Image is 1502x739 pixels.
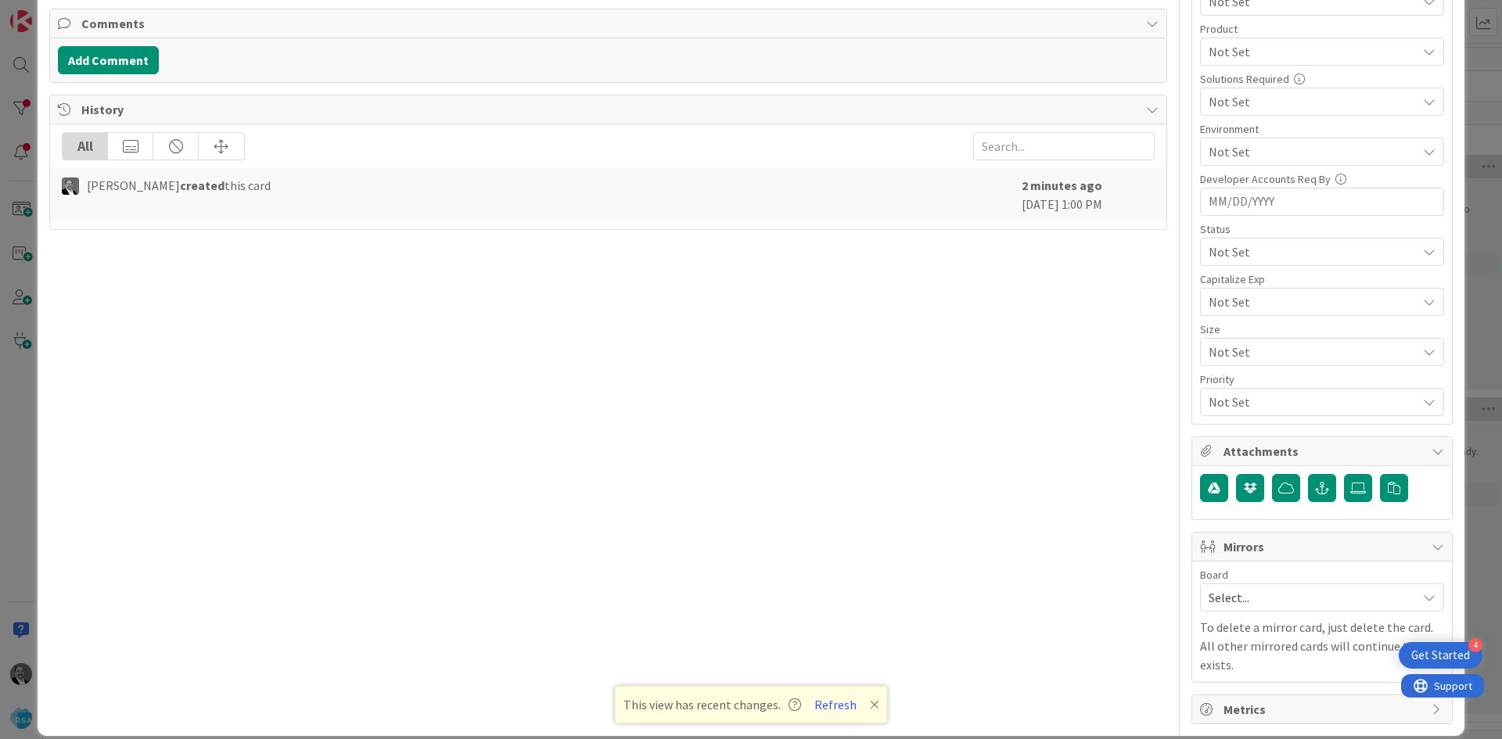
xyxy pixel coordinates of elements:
input: MM/DD/YYYY [1209,188,1436,215]
span: Support [33,2,71,21]
span: Comments [81,14,1138,33]
span: Not Set [1209,391,1409,413]
span: Not Set [1209,241,1409,263]
span: Not Set [1209,341,1409,363]
span: Not Set [1209,92,1417,111]
span: Not Set [1209,142,1417,161]
div: Developer Accounts Req By [1200,174,1444,185]
span: Metrics [1224,700,1424,719]
div: 4 [1468,638,1482,652]
div: Solutions Required [1200,74,1444,84]
div: All [63,133,108,160]
b: created [180,178,225,193]
button: Refresh [809,694,862,715]
b: 2 minutes ago [1022,178,1102,193]
span: Board [1200,569,1228,580]
div: [DATE] 1:00 PM [1022,176,1155,213]
span: This view has recent changes. [623,695,801,714]
div: Environment [1200,124,1444,135]
div: Priority [1200,374,1444,385]
span: Attachments [1224,442,1424,461]
div: Get Started [1411,648,1470,663]
div: Product [1200,23,1444,34]
div: Size [1200,324,1444,335]
input: Search... [973,132,1155,160]
span: Not Set [1209,292,1417,311]
span: History [81,100,1138,119]
span: Select... [1209,587,1409,608]
span: [PERSON_NAME] this card [87,176,271,195]
span: Not Set [1209,42,1417,61]
button: Add Comment [58,46,159,74]
p: To delete a mirror card, just delete the card. All other mirrored cards will continue to exists. [1200,618,1444,674]
div: Open Get Started checklist, remaining modules: 4 [1399,642,1482,669]
div: Capitalize Exp [1200,274,1444,285]
div: Status [1200,224,1444,235]
img: RA [62,178,79,195]
span: Mirrors [1224,537,1424,556]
